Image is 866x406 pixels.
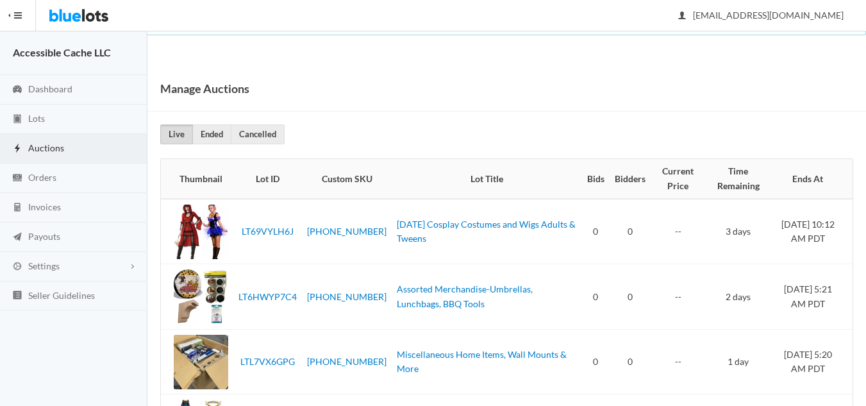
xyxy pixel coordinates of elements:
[11,290,24,302] ion-icon: list box
[302,159,392,199] th: Custom SKU
[651,159,706,199] th: Current Price
[161,159,233,199] th: Thumbnail
[28,231,60,242] span: Payouts
[28,201,61,212] span: Invoices
[242,226,294,237] a: LT69VYLH6J
[28,142,64,153] span: Auctions
[238,291,297,302] a: LT6HWYP7C4
[11,173,24,185] ion-icon: cash
[307,356,387,367] a: [PHONE_NUMBER]
[651,199,706,264] td: --
[706,264,771,330] td: 2 days
[28,260,60,271] span: Settings
[397,219,576,244] a: [DATE] Cosplay Costumes and Wigs Adults & Tweens
[192,124,231,144] a: Ended
[679,10,844,21] span: [EMAIL_ADDRESS][DOMAIN_NAME]
[11,114,24,126] ion-icon: clipboard
[770,159,853,199] th: Ends At
[231,124,285,144] a: Cancelled
[11,84,24,96] ion-icon: speedometer
[307,291,387,302] a: [PHONE_NUMBER]
[28,83,72,94] span: Dashboard
[706,159,771,199] th: Time Remaining
[770,199,853,264] td: [DATE] 10:12 AM PDT
[397,349,567,375] a: Miscellaneous Home Items, Wall Mounts & More
[28,113,45,124] span: Lots
[651,264,706,330] td: --
[610,199,651,264] td: 0
[11,261,24,273] ion-icon: cog
[240,356,295,367] a: LTL7VX6GPG
[706,199,771,264] td: 3 days
[610,329,651,394] td: 0
[307,226,387,237] a: [PHONE_NUMBER]
[676,10,688,22] ion-icon: person
[160,124,193,144] a: Live
[397,283,533,309] a: Assorted Merchandise-Umbrellas, Lunchbags, BBQ Tools
[582,159,610,199] th: Bids
[11,143,24,155] ion-icon: flash
[770,264,853,330] td: [DATE] 5:21 AM PDT
[582,264,610,330] td: 0
[11,202,24,214] ion-icon: calculator
[28,290,95,301] span: Seller Guidelines
[706,329,771,394] td: 1 day
[13,46,111,58] strong: Accessible Cache LLC
[28,172,56,183] span: Orders
[582,329,610,394] td: 0
[233,159,302,199] th: Lot ID
[582,199,610,264] td: 0
[160,79,249,98] h1: Manage Auctions
[392,159,582,199] th: Lot Title
[11,232,24,244] ion-icon: paper plane
[610,159,651,199] th: Bidders
[770,329,853,394] td: [DATE] 5:20 AM PDT
[651,329,706,394] td: --
[610,264,651,330] td: 0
